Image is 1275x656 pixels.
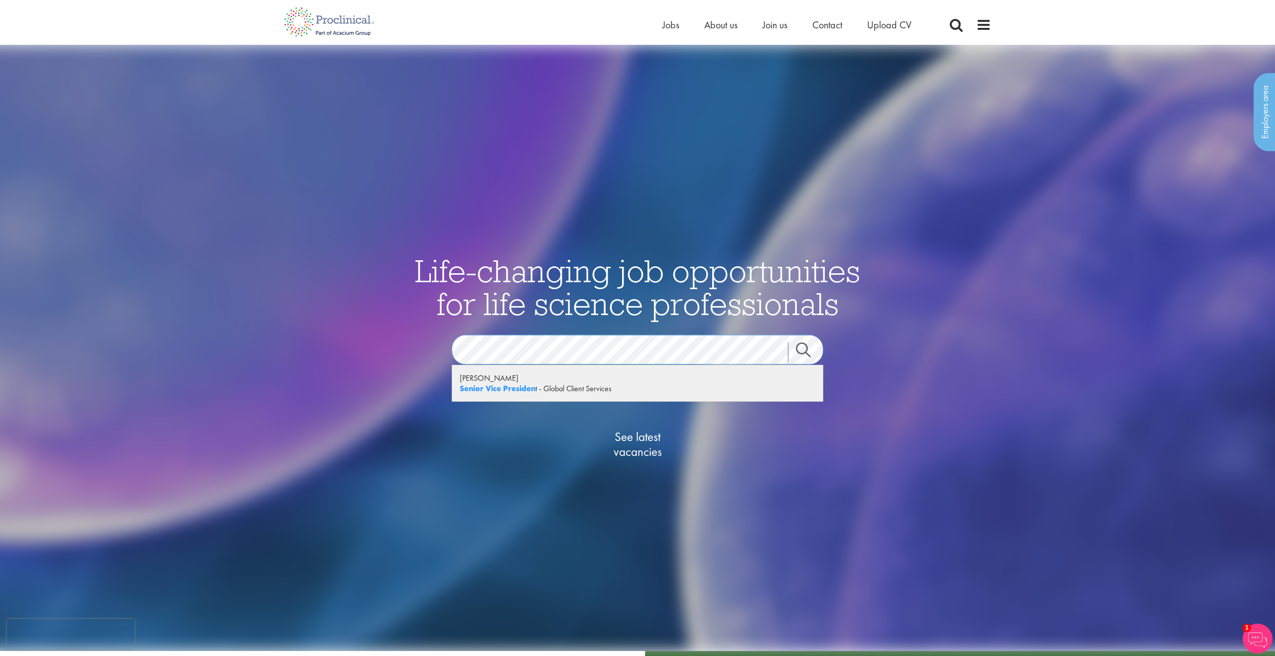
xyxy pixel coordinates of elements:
a: Contact [812,18,842,31]
a: Job search submit button [788,342,831,362]
a: Upload CV [867,18,911,31]
strong: Senior Vice Presiden [460,383,535,394]
img: Chatbot [1243,624,1273,654]
div: t - Global Client Services [460,383,815,394]
div: [PERSON_NAME] [460,373,815,383]
span: Life-changing job opportunities for life science professionals [415,250,860,323]
iframe: reCAPTCHA [7,619,134,649]
span: 1 [1243,624,1251,632]
a: Join us [763,18,787,31]
a: Jobs [662,18,679,31]
a: See latestvacancies [588,389,687,499]
span: See latest vacancies [588,429,687,459]
a: About us [704,18,738,31]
